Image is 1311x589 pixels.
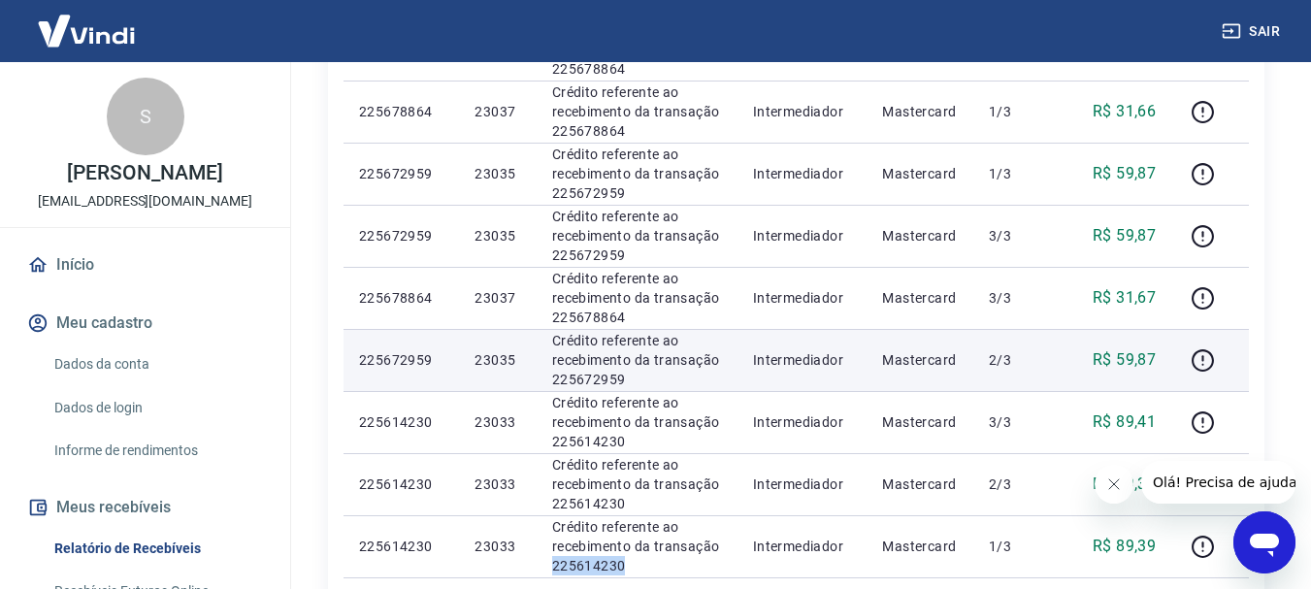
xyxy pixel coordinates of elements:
[475,474,520,494] p: 23033
[753,164,852,183] p: Intermediador
[552,145,722,203] p: Crédito referente ao recebimento da transação 225672959
[552,517,722,575] p: Crédito referente ao recebimento da transação 225614230
[67,163,222,183] p: [PERSON_NAME]
[753,226,852,245] p: Intermediador
[882,474,958,494] p: Mastercard
[1093,100,1156,123] p: R$ 31,66
[359,102,443,121] p: 225678864
[989,412,1046,432] p: 3/3
[552,207,722,265] p: Crédito referente ao recebimento da transação 225672959
[475,288,520,308] p: 23037
[753,474,852,494] p: Intermediador
[882,412,958,432] p: Mastercard
[552,82,722,141] p: Crédito referente ao recebimento da transação 225678864
[47,529,267,569] a: Relatório de Recebíveis
[23,302,267,344] button: Meu cadastro
[47,431,267,471] a: Informe de rendimentos
[359,474,443,494] p: 225614230
[1095,465,1133,504] iframe: Fechar mensagem
[475,412,520,432] p: 23033
[989,474,1046,494] p: 2/3
[552,269,722,327] p: Crédito referente ao recebimento da transação 225678864
[882,102,958,121] p: Mastercard
[1218,14,1288,49] button: Sair
[1093,286,1156,310] p: R$ 31,67
[12,14,163,29] span: Olá! Precisa de ajuda?
[359,226,443,245] p: 225672959
[23,1,149,60] img: Vindi
[1141,461,1295,504] iframe: Mensagem da empresa
[359,537,443,556] p: 225614230
[1233,511,1295,573] iframe: Botão para abrir a janela de mensagens
[989,350,1046,370] p: 2/3
[359,288,443,308] p: 225678864
[753,412,852,432] p: Intermediador
[1093,162,1156,185] p: R$ 59,87
[1093,535,1156,558] p: R$ 89,39
[38,191,252,212] p: [EMAIL_ADDRESS][DOMAIN_NAME]
[1093,410,1156,434] p: R$ 89,41
[989,288,1046,308] p: 3/3
[47,388,267,428] a: Dados de login
[552,331,722,389] p: Crédito referente ao recebimento da transação 225672959
[359,164,443,183] p: 225672959
[753,537,852,556] p: Intermediador
[359,350,443,370] p: 225672959
[475,102,520,121] p: 23037
[107,78,184,155] div: S
[1093,348,1156,372] p: R$ 59,87
[753,288,852,308] p: Intermediador
[47,344,267,384] a: Dados da conta
[359,412,443,432] p: 225614230
[475,350,520,370] p: 23035
[882,537,958,556] p: Mastercard
[1093,224,1156,247] p: R$ 59,87
[475,226,520,245] p: 23035
[989,102,1046,121] p: 1/3
[882,350,958,370] p: Mastercard
[753,102,852,121] p: Intermediador
[552,455,722,513] p: Crédito referente ao recebimento da transação 225614230
[989,226,1046,245] p: 3/3
[1093,473,1156,496] p: R$ 89,39
[475,537,520,556] p: 23033
[23,244,267,286] a: Início
[552,393,722,451] p: Crédito referente ao recebimento da transação 225614230
[882,288,958,308] p: Mastercard
[23,486,267,529] button: Meus recebíveis
[989,537,1046,556] p: 1/3
[475,164,520,183] p: 23035
[882,226,958,245] p: Mastercard
[989,164,1046,183] p: 1/3
[753,350,852,370] p: Intermediador
[882,164,958,183] p: Mastercard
